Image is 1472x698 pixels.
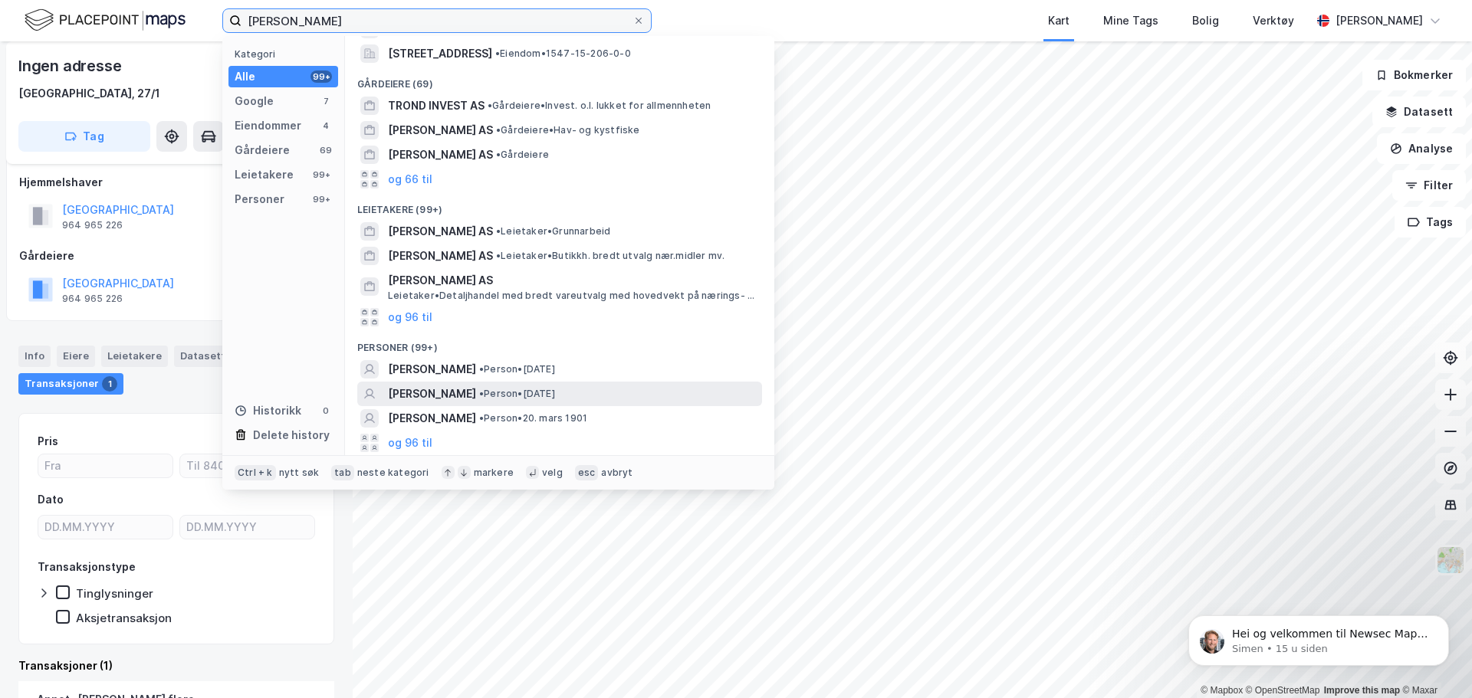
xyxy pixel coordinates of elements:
[488,100,711,112] span: Gårdeiere • Invest. o.l. lukket for allmennheten
[542,467,563,479] div: velg
[474,467,514,479] div: markere
[575,465,599,480] div: esc
[388,290,759,302] span: Leietaker • Detaljhandel med bredt vareutvalg med hovedvekt på nærings- og nytelsesmidler
[488,100,492,111] span: •
[479,388,484,399] span: •
[388,434,432,452] button: og 96 til
[38,516,172,539] input: DD.MM.YYYY
[235,190,284,208] div: Personer
[1372,97,1466,127] button: Datasett
[38,432,58,451] div: Pris
[320,95,332,107] div: 7
[479,388,555,400] span: Person • [DATE]
[1436,546,1465,575] img: Z
[496,149,501,160] span: •
[345,66,774,93] div: Gårdeiere (69)
[1392,170,1466,201] button: Filter
[235,141,290,159] div: Gårdeiere
[18,657,334,675] div: Transaksjoner (1)
[235,116,301,135] div: Eiendommer
[310,193,332,205] div: 99+
[62,293,123,305] div: 964 965 226
[495,48,631,60] span: Eiendom • 1547-15-206-0-0
[388,271,756,290] span: [PERSON_NAME] AS
[479,412,587,424] span: Person • 20. mars 1901
[25,7,186,34] img: logo.f888ab2527a4732fd821a326f86c7f29.svg
[235,48,338,60] div: Kategori
[320,405,332,417] div: 0
[1253,11,1294,30] div: Verktøy
[1201,685,1243,696] a: Mapbox
[180,454,314,477] input: Til 840000
[180,516,314,539] input: DD.MM.YYYY
[388,121,493,139] span: [PERSON_NAME] AS
[388,170,432,188] button: og 66 til
[76,586,153,601] div: Tinglysninger
[388,385,476,403] span: [PERSON_NAME]
[242,9,632,32] input: Søk på adresse, matrikkel, gårdeiere, leietakere eller personer
[76,611,172,625] div: Aksjetransaksjon
[1048,11,1069,30] div: Kart
[496,225,501,237] span: •
[320,120,332,132] div: 4
[479,363,555,375] span: Person • [DATE]
[1395,207,1466,238] button: Tags
[1165,583,1472,690] iframe: Intercom notifications melding
[331,465,354,480] div: tab
[19,247,333,265] div: Gårdeiere
[320,144,332,156] div: 69
[1324,685,1400,696] a: Improve this map
[235,165,294,184] div: Leietakere
[18,54,124,78] div: Ingen adresse
[388,409,476,428] span: [PERSON_NAME]
[174,346,232,367] div: Datasett
[57,346,95,367] div: Eiere
[388,97,485,115] span: TROND INVEST AS
[235,401,301,420] div: Historikk
[388,146,493,164] span: [PERSON_NAME] AS
[310,169,332,181] div: 99+
[102,376,117,392] div: 1
[1192,11,1219,30] div: Bolig
[1336,11,1423,30] div: [PERSON_NAME]
[310,70,332,83] div: 99+
[388,308,432,326] button: og 96 til
[101,346,168,367] div: Leietakere
[496,124,501,136] span: •
[496,225,610,238] span: Leietaker • Grunnarbeid
[345,192,774,219] div: Leietakere (99+)
[18,346,51,367] div: Info
[388,360,476,378] span: [PERSON_NAME]
[388,44,492,63] span: [STREET_ADDRESS]
[357,467,429,479] div: neste kategori
[1246,685,1320,696] a: OpenStreetMap
[235,465,276,480] div: Ctrl + k
[495,48,500,59] span: •
[18,84,160,103] div: [GEOGRAPHIC_DATA], 27/1
[388,247,493,265] span: [PERSON_NAME] AS
[279,467,320,479] div: nytt søk
[38,490,64,509] div: Dato
[1377,133,1466,164] button: Analyse
[1362,60,1466,90] button: Bokmerker
[18,373,123,395] div: Transaksjoner
[496,250,724,262] span: Leietaker • Butikkh. bredt utvalg nær.midler mv.
[1103,11,1158,30] div: Mine Tags
[235,67,255,86] div: Alle
[235,92,274,110] div: Google
[19,173,333,192] div: Hjemmelshaver
[345,329,774,357] div: Personer (99+)
[388,222,493,241] span: [PERSON_NAME] AS
[18,121,150,152] button: Tag
[62,219,123,231] div: 964 965 226
[601,467,632,479] div: avbryt
[496,149,549,161] span: Gårdeiere
[253,426,330,444] div: Delete history
[496,250,501,261] span: •
[479,412,484,424] span: •
[38,558,136,576] div: Transaksjonstype
[38,454,172,477] input: Fra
